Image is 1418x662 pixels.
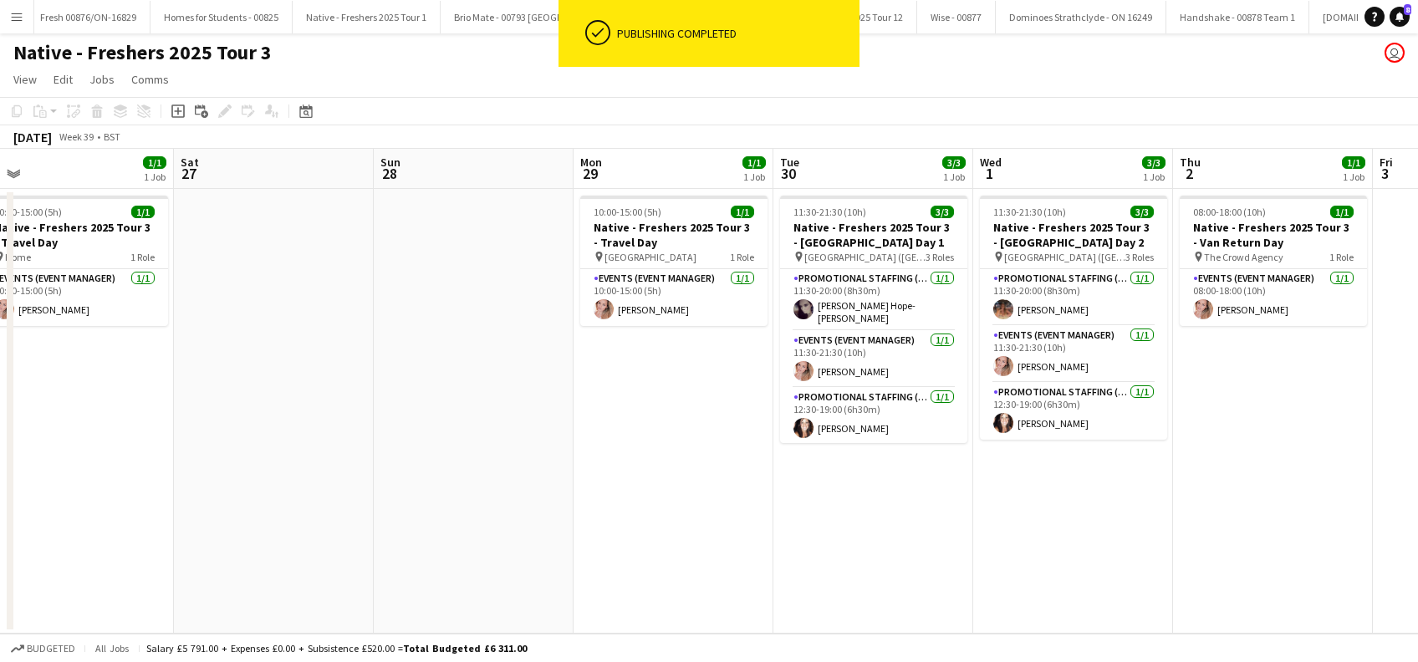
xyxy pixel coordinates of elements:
[13,129,52,145] div: [DATE]
[104,130,120,143] div: BST
[441,1,634,33] button: Brio Mate - 00793 [GEOGRAPHIC_DATA]
[83,69,121,90] a: Jobs
[89,72,115,87] span: Jobs
[8,639,78,658] button: Budgeted
[13,40,272,65] h1: Native - Freshers 2025 Tour 3
[293,1,441,33] button: Native - Freshers 2025 Tour 1
[617,26,853,41] div: Publishing completed
[7,69,43,90] a: View
[125,69,176,90] a: Comms
[996,1,1166,33] button: Dominoes Strathclyde - ON 16249
[131,72,169,87] span: Comms
[92,642,132,654] span: All jobs
[1390,7,1410,27] a: 8
[150,1,293,33] button: Homes for Students - 00825
[917,1,996,33] button: Wise - 00877
[27,643,75,654] span: Budgeted
[27,1,150,33] button: Fresh 00876/ON-16829
[1385,43,1405,63] app-user-avatar: native Staffing
[1166,1,1309,33] button: Handshake - 00878 Team 1
[403,642,527,654] span: Total Budgeted £6 311.00
[1404,4,1411,15] span: 8
[146,642,527,654] div: Salary £5 791.00 + Expenses £0.00 + Subsistence £520.00 =
[54,72,73,87] span: Edit
[47,69,79,90] a: Edit
[55,130,97,143] span: Week 39
[13,72,37,87] span: View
